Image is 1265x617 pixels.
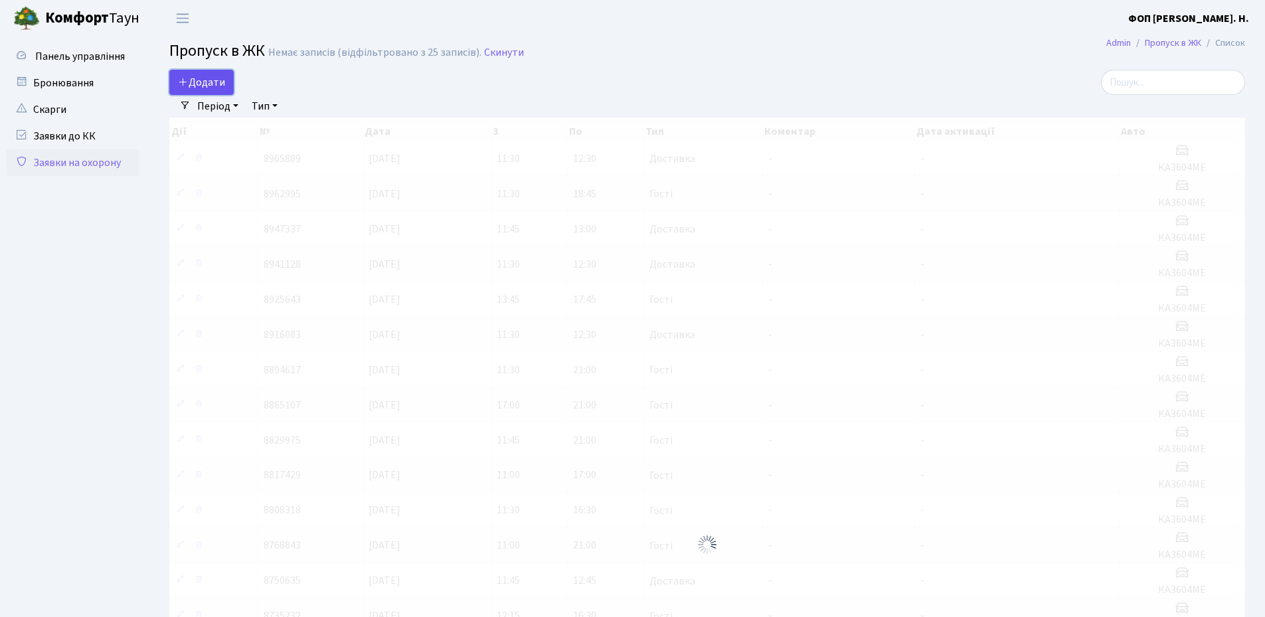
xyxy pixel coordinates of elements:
a: Тип [246,95,283,118]
a: ФОП [PERSON_NAME]. Н. [1128,11,1249,27]
a: Скарги [7,96,139,123]
img: Обробка... [697,534,718,555]
span: Таун [45,7,139,30]
span: Панель управління [35,49,125,64]
input: Пошук... [1101,70,1245,95]
a: Додати [169,70,234,95]
b: Комфорт [45,7,109,29]
a: Admin [1106,36,1131,50]
nav: breadcrumb [1086,29,1265,57]
b: ФОП [PERSON_NAME]. Н. [1128,11,1249,26]
a: Заявки до КК [7,123,139,149]
span: Додати [178,75,225,90]
a: Скинути [484,46,524,59]
button: Переключити навігацію [166,7,199,29]
span: Пропуск в ЖК [169,39,265,62]
a: Заявки на охорону [7,149,139,176]
a: Бронювання [7,70,139,96]
div: Немає записів (відфільтровано з 25 записів). [268,46,481,59]
li: Список [1201,36,1245,50]
a: Панель управління [7,43,139,70]
a: Період [192,95,244,118]
a: Пропуск в ЖК [1145,36,1201,50]
img: logo.png [13,5,40,32]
